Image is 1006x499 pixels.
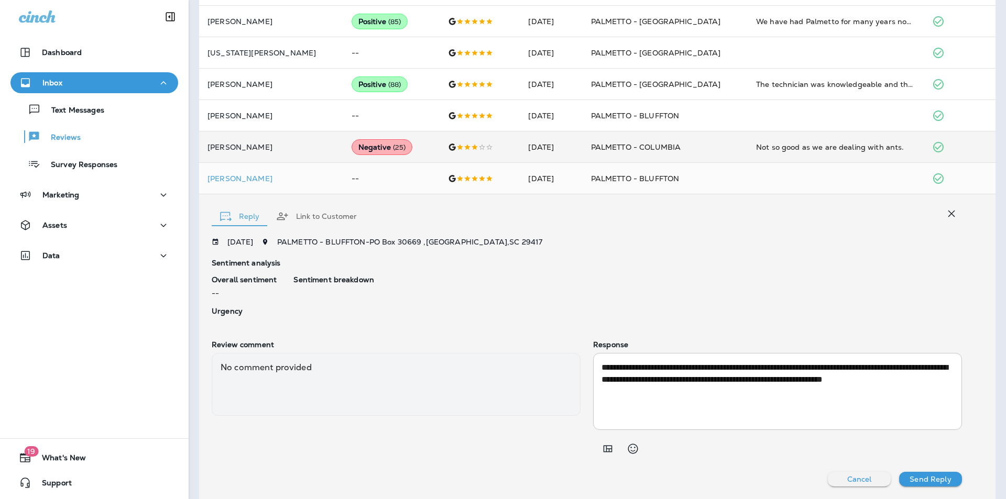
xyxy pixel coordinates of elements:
div: No comment provided [212,353,581,416]
p: [PERSON_NAME] [207,17,335,26]
p: Inbox [42,79,62,87]
span: PALMETTO - COLUMBIA [591,142,681,152]
p: Text Messages [41,106,104,116]
p: Send Reply [910,475,951,483]
td: [DATE] [520,37,582,69]
p: Cancel [847,475,872,483]
p: Assets [42,221,67,229]
div: -- [212,275,277,298]
td: [DATE] [520,163,582,194]
p: Response [593,340,962,349]
div: Positive [352,76,408,92]
button: Add in a premade template [597,438,618,459]
span: Support [31,479,72,491]
div: Positive [352,14,408,29]
button: Data [10,245,178,266]
td: -- [343,100,440,131]
span: ( 85 ) [388,17,401,26]
p: [US_STATE][PERSON_NAME] [207,49,335,57]
span: PALMETTO - [GEOGRAPHIC_DATA] [591,80,721,89]
td: -- [343,163,440,194]
p: [PERSON_NAME] [207,143,335,151]
span: PALMETTO - BLUFFTON [591,111,680,120]
button: Collapse Sidebar [156,6,185,27]
button: Select an emoji [622,438,643,459]
p: Overall sentiment [212,275,277,284]
p: [DATE] [227,238,253,246]
span: PALMETTO - [GEOGRAPHIC_DATA] [591,17,721,26]
button: Marketing [10,184,178,205]
div: Negative [352,139,413,155]
p: Survey Responses [40,160,117,170]
div: We have had Palmetto for many years now. Always friendly and do a great job! [756,16,915,27]
p: [PERSON_NAME] [207,112,335,120]
p: [PERSON_NAME] [207,174,335,183]
button: Send Reply [899,472,962,486]
button: Link to Customer [268,197,365,235]
span: PALMETTO - BLUFFTON - PO Box 30669 , [GEOGRAPHIC_DATA] , SC 29417 [277,237,542,247]
span: 19 [24,446,38,457]
td: [DATE] [520,69,582,100]
button: Inbox [10,72,178,93]
p: Data [42,251,60,260]
p: Marketing [42,191,79,199]
button: Reply [212,197,268,235]
div: Not so good as we are dealing with ants. [756,142,915,152]
p: Urgency [212,307,277,315]
p: [PERSON_NAME] [207,80,335,88]
button: Support [10,472,178,493]
p: Reviews [40,133,81,143]
button: Dashboard [10,42,178,63]
span: ( 25 ) [393,143,406,152]
button: Reviews [10,126,178,148]
td: [DATE] [520,131,582,163]
span: PALMETTO - [GEOGRAPHIC_DATA] [591,48,721,58]
div: Click to view Customer Drawer [207,174,335,183]
button: Assets [10,215,178,236]
div: The technician was knowledgeable and thorough. He was also very engaging. I followed him around a... [756,79,915,90]
button: Cancel [828,472,891,486]
button: Text Messages [10,98,178,120]
td: -- [343,37,440,69]
td: [DATE] [520,100,582,131]
button: 19What's New [10,447,178,468]
span: PALMETTO - BLUFFTON [591,174,680,183]
span: What's New [31,453,86,466]
td: [DATE] [520,6,582,37]
button: Survey Responses [10,153,178,175]
p: Review comment [212,340,581,349]
span: ( 88 ) [388,80,401,89]
p: Sentiment breakdown [293,275,962,284]
p: Dashboard [42,48,82,57]
p: Sentiment analysis [212,259,962,267]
